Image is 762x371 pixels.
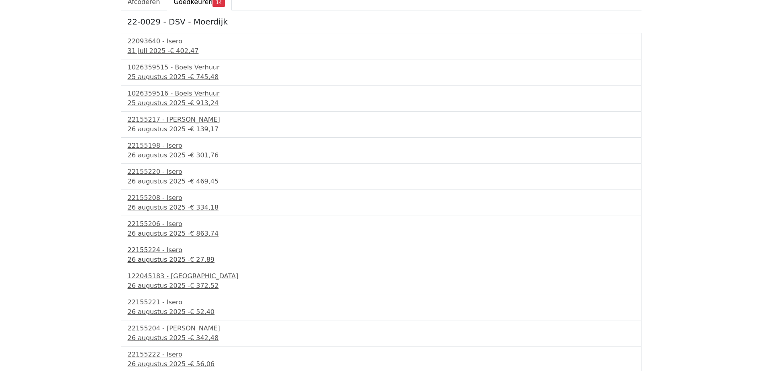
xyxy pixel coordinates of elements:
div: 22155198 - Isero [128,141,635,151]
div: 26 augustus 2025 - [128,124,635,134]
div: 26 augustus 2025 - [128,177,635,186]
a: 1026359515 - Boels Verhuur25 augustus 2025 -€ 745,48 [128,63,635,82]
span: € 863,74 [190,230,219,237]
div: 22155204 - [PERSON_NAME] [128,324,635,333]
div: 22093640 - Isero [128,37,635,46]
span: € 27,89 [190,256,215,263]
div: 22155217 - [PERSON_NAME] [128,115,635,124]
a: 22155204 - [PERSON_NAME]26 augustus 2025 -€ 342,48 [128,324,635,343]
div: 22155220 - Isero [128,167,635,177]
span: € 469,45 [190,177,219,185]
div: 26 augustus 2025 - [128,229,635,238]
div: 1026359516 - Boels Verhuur [128,89,635,98]
a: 22155206 - Isero26 augustus 2025 -€ 863,74 [128,219,635,238]
span: € 913,24 [190,99,219,107]
div: 26 augustus 2025 - [128,307,635,317]
span: € 402,47 [170,47,198,55]
span: € 745,48 [190,73,219,81]
div: 22155206 - Isero [128,219,635,229]
div: 22155224 - Isero [128,245,635,255]
a: 22155220 - Isero26 augustus 2025 -€ 469,45 [128,167,635,186]
div: 26 augustus 2025 - [128,359,635,369]
span: € 301,76 [190,151,219,159]
div: 26 augustus 2025 - [128,255,635,265]
a: 22093640 - Isero31 juli 2025 -€ 402,47 [128,37,635,56]
h5: 22-0029 - DSV - Moerdijk [127,17,635,26]
div: 26 augustus 2025 - [128,281,635,291]
span: € 139,17 [190,125,219,133]
a: 22155198 - Isero26 augustus 2025 -€ 301,76 [128,141,635,160]
a: 122045183 - [GEOGRAPHIC_DATA]26 augustus 2025 -€ 372,52 [128,271,635,291]
a: 22155221 - Isero26 augustus 2025 -€ 52,40 [128,298,635,317]
div: 22155208 - Isero [128,193,635,203]
div: 26 augustus 2025 - [128,203,635,212]
a: 22155222 - Isero26 augustus 2025 -€ 56,06 [128,350,635,369]
a: 22155208 - Isero26 augustus 2025 -€ 334,18 [128,193,635,212]
div: 25 augustus 2025 - [128,72,635,82]
span: € 342,48 [190,334,219,342]
a: 1026359516 - Boels Verhuur25 augustus 2025 -€ 913,24 [128,89,635,108]
span: € 334,18 [190,204,219,211]
div: 25 augustus 2025 - [128,98,635,108]
div: 26 augustus 2025 - [128,333,635,343]
div: 22155222 - Isero [128,350,635,359]
a: 22155217 - [PERSON_NAME]26 augustus 2025 -€ 139,17 [128,115,635,134]
a: 22155224 - Isero26 augustus 2025 -€ 27,89 [128,245,635,265]
div: 26 augustus 2025 - [128,151,635,160]
span: € 52,40 [190,308,215,316]
span: € 56,06 [190,360,215,368]
div: 1026359515 - Boels Verhuur [128,63,635,72]
span: € 372,52 [190,282,219,289]
div: 31 juli 2025 - [128,46,635,56]
div: 122045183 - [GEOGRAPHIC_DATA] [128,271,635,281]
div: 22155221 - Isero [128,298,635,307]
